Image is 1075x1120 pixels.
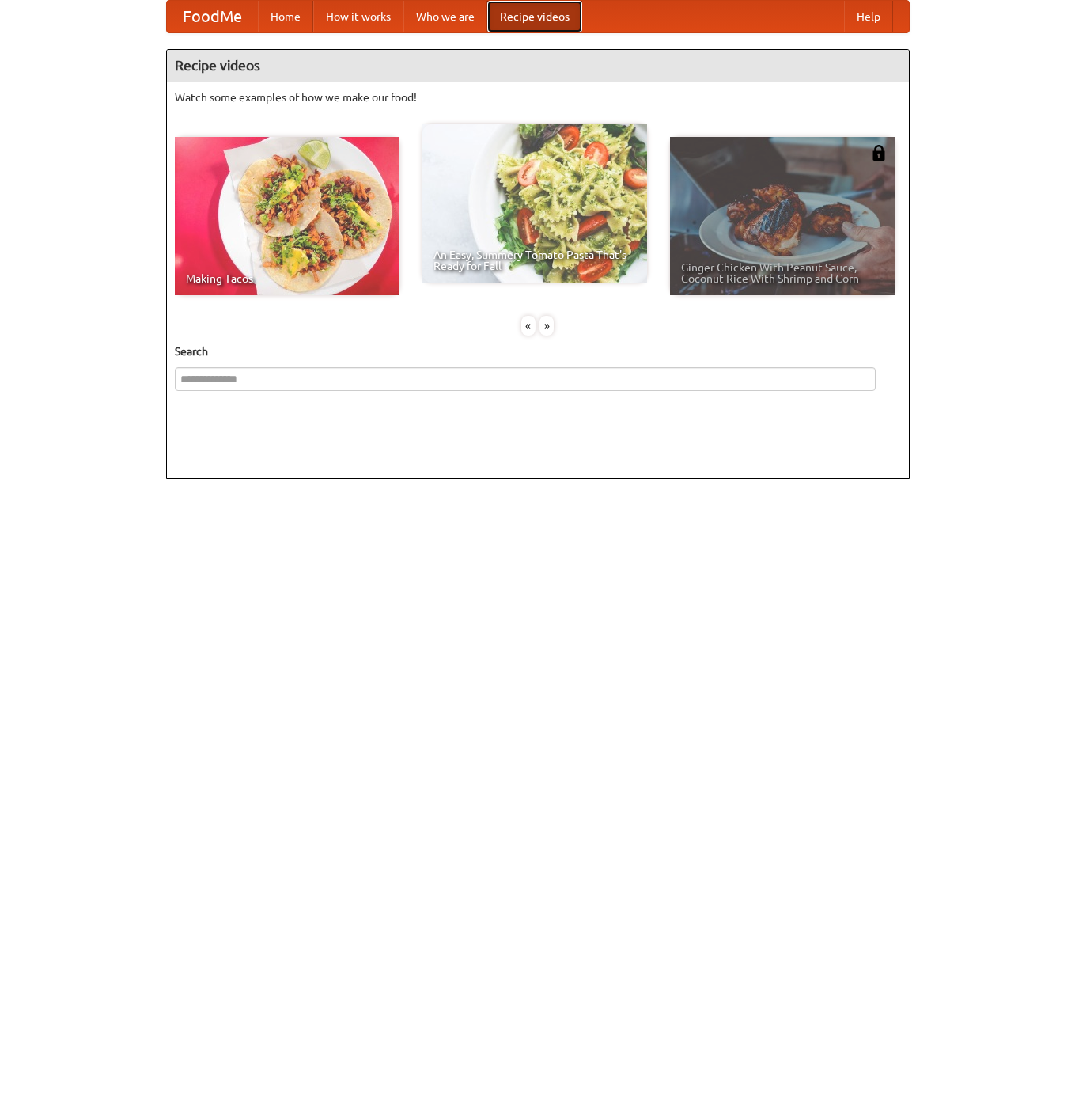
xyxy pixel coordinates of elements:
a: Home [258,1,313,32]
span: An Easy, Summery Tomato Pasta That's Ready for Fall [433,249,636,271]
a: Help [844,1,893,32]
img: 483408.png [871,145,887,161]
a: Who we are [403,1,487,32]
a: FoodMe [167,1,258,32]
a: Making Tacos [175,137,399,295]
span: Making Tacos [186,273,388,284]
a: An Easy, Summery Tomato Pasta That's Ready for Fall [422,124,647,283]
h5: Search [175,344,901,359]
p: Watch some examples of how we make our food! [175,89,901,105]
div: » [539,316,554,336]
a: Recipe videos [487,1,582,32]
a: How it works [313,1,403,32]
h4: Recipe videos [167,50,909,82]
div: « [521,316,536,336]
